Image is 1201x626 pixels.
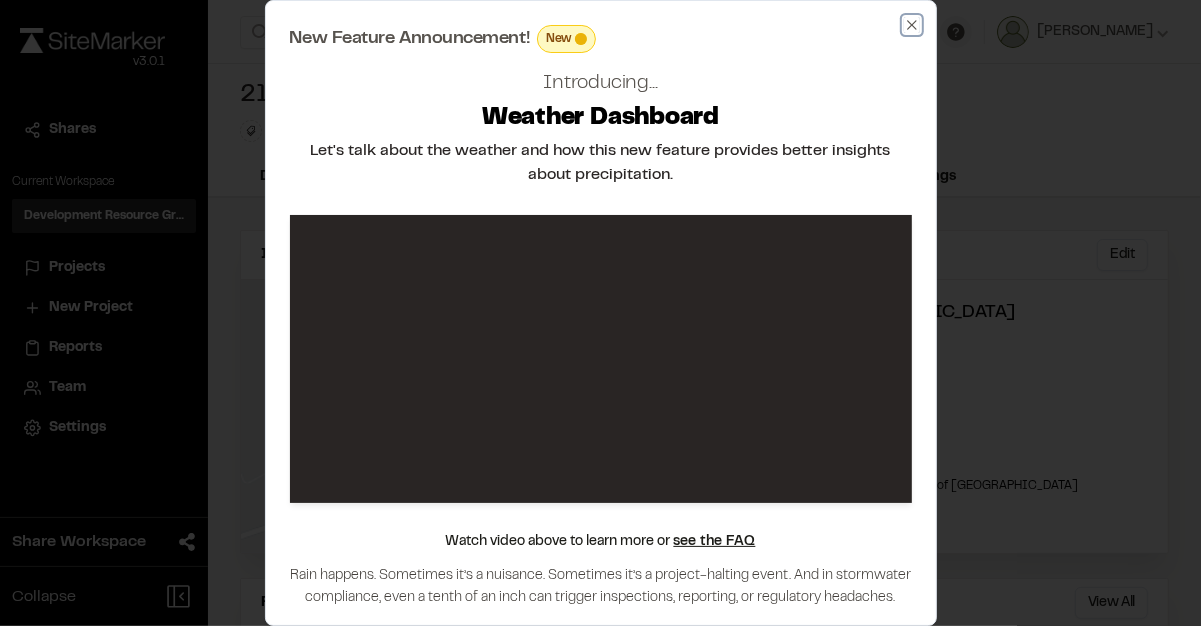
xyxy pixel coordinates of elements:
[446,531,756,553] p: Watch video above to learn more or
[290,139,912,187] h2: Let's talk about the weather and how this new feature provides better insights about precipitation.
[575,33,587,45] span: This feature is brand new! Enjoy!
[546,30,571,48] span: New
[543,69,657,99] h2: Introducing...
[482,103,719,135] h2: Weather Dashboard
[537,25,596,53] div: This feature is brand new! Enjoy!
[674,536,756,548] a: see the FAQ
[290,30,530,48] span: New Feature Announcement!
